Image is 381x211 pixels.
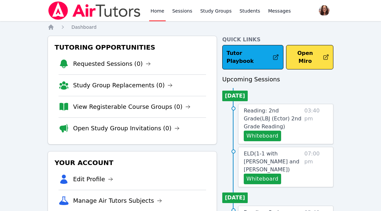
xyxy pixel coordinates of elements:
[222,36,333,44] h4: Quick Links
[73,196,162,205] a: Manage Air Tutors Subjects
[244,107,301,130] span: Reading: 2nd Grade ( LBJ (Ector) 2nd Grade Reading )
[73,102,190,111] a: View Registerable Course Groups (0)
[286,45,333,69] button: Open Miro
[244,107,302,131] a: Reading: 2nd Grade(LBJ (Ector) 2nd Grade Reading)
[53,41,211,53] h3: Tutoring Opportunities
[48,24,333,30] nav: Breadcrumb
[244,131,281,141] button: Whiteboard
[244,150,299,173] span: ELD ( 1-1 with [PERSON_NAME] and [PERSON_NAME] )
[222,45,283,69] a: Tutor Playbook
[244,174,281,184] button: Whiteboard
[304,150,328,184] span: 07:00 pm
[222,192,248,203] li: [DATE]
[73,81,173,90] a: Study Group Replacements (0)
[244,150,302,174] a: ELD(1-1 with [PERSON_NAME] and [PERSON_NAME])
[222,75,333,84] h3: Upcoming Sessions
[73,124,180,133] a: Open Study Group Invitations (0)
[53,157,211,169] h3: Your Account
[222,91,248,101] li: [DATE]
[268,8,291,14] span: Messages
[48,1,141,20] img: Air Tutors
[73,59,151,68] a: Requested Sessions (0)
[71,24,97,30] a: Dashboard
[304,107,328,141] span: 03:40 pm
[73,175,113,184] a: Edit Profile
